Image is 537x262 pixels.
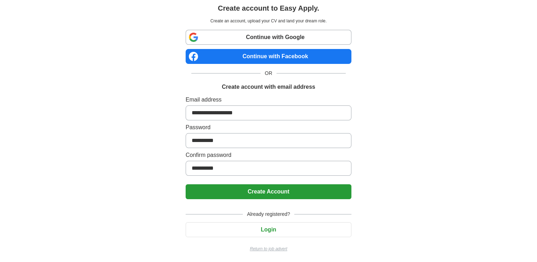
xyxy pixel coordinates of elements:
span: OR [261,70,276,77]
a: Return to job advert [186,246,351,252]
a: Continue with Facebook [186,49,351,64]
label: Email address [186,95,351,104]
h1: Create account with email address [222,83,315,91]
a: Login [186,226,351,233]
button: Create Account [186,184,351,199]
label: Confirm password [186,151,351,159]
button: Login [186,222,351,237]
span: Already registered? [243,211,294,218]
a: Continue with Google [186,30,351,45]
p: Create an account, upload your CV and land your dream role. [187,18,350,24]
h1: Create account to Easy Apply. [218,3,319,13]
label: Password [186,123,351,132]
